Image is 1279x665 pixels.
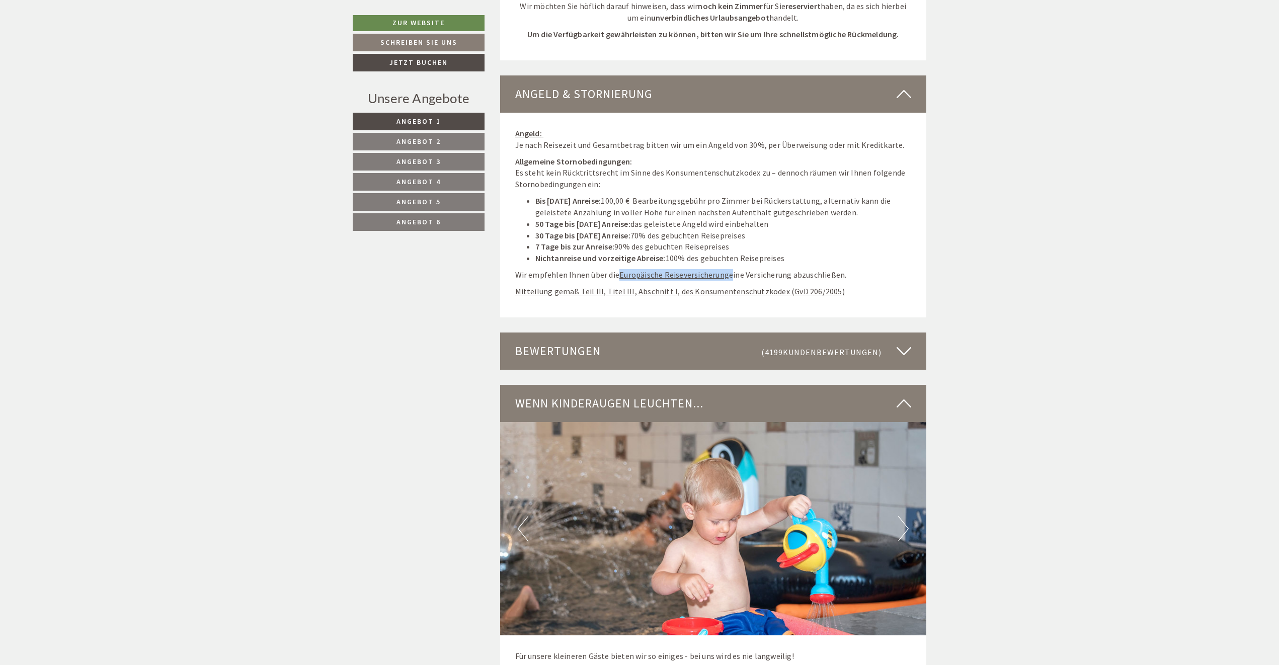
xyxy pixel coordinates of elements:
[527,29,899,39] strong: Um die Verfügbarkeit gewährleisten zu können, bitten wir Sie um Ihre schnellstmögliche Rückmeldung.
[535,253,912,264] li: 100% des gebuchten Reisepreises
[783,347,878,357] span: Kundenbewertungen
[500,332,927,370] div: Bewertungen
[535,241,615,252] strong: 7 Tage bis zur Anreise:
[535,219,630,229] strong: 50 Tage bis [DATE] Anreise:
[353,34,485,51] a: Schreiben Sie uns
[396,197,441,206] span: Angebot 5
[515,156,912,191] p: Es steht kein Rücktrittsrecht im Sinne des Konsumentenschutzkodex zu – dennoch räumen wir Ihnen f...
[515,128,912,151] p: Je nach Reisezeit und Gesamtbetrag bitten wir um ein Angeld von 30%, per Überweisung oder mit Kre...
[396,177,441,186] span: Angebot 4
[336,265,396,283] button: Senden
[16,49,159,56] small: 19:41
[353,15,485,31] a: Zur Website
[180,8,216,25] div: [DATE]
[515,128,542,138] strong: Angeld:
[515,156,632,167] strong: Allgemeine Stornobedingungen:
[651,13,769,23] strong: unverbindliches Urlaubsangebot
[535,196,601,206] strong: Bis [DATE] Anreise:
[353,89,485,108] div: Unsere Angebote
[8,28,165,58] div: Guten Tag, wie können wir Ihnen helfen?
[535,253,666,263] strong: Nichtanreise und vorzeitige Abreise:
[898,516,909,541] button: Next
[785,1,821,11] strong: reserviert
[396,217,441,226] span: Angebot 6
[515,650,912,662] p: Für unsere kleineren Gäste bieten wir so einiges - bei uns wird es nie langweilig!
[515,1,912,24] p: Wir möchten Sie höflich darauf hinweisen, dass wir für Sie haben, da es sich hierbei um ein handelt.
[619,270,729,280] u: Europäische Reiseversicherung
[535,230,912,241] li: 70% des gebuchten Reisepreises
[16,30,159,38] div: [GEOGRAPHIC_DATA]
[515,286,845,296] u: Mitteilung gemäß Teil III, Titel III, Abschnitt I, des Konsumentenschutzkodex (GvD 206/2005)
[353,54,485,71] a: Jetzt buchen
[535,241,912,253] li: 90% des gebuchten Reisepreises
[500,385,927,422] div: Wenn Kinderaugen leuchten...
[535,230,630,240] strong: 30 Tage bis [DATE] Anreise:
[500,75,927,113] div: Angeld & Stornierung
[396,117,441,126] span: Angebot 1
[535,195,912,218] li: 100,00 € Bearbeitungsgebühr pro Zimmer bei Rückerstattung, alternativ kann die geleistete Anzahlu...
[396,137,441,146] span: Angebot 2
[761,347,882,357] small: (4199 )
[535,218,912,230] li: das geleistete Angeld wird einbehalten
[698,1,763,11] strong: noch kein Zimmer
[396,157,441,166] span: Angebot 3
[515,269,912,281] p: Wir empfehlen Ihnen über die eine Versicherung abzuschließen.
[518,516,528,541] button: Previous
